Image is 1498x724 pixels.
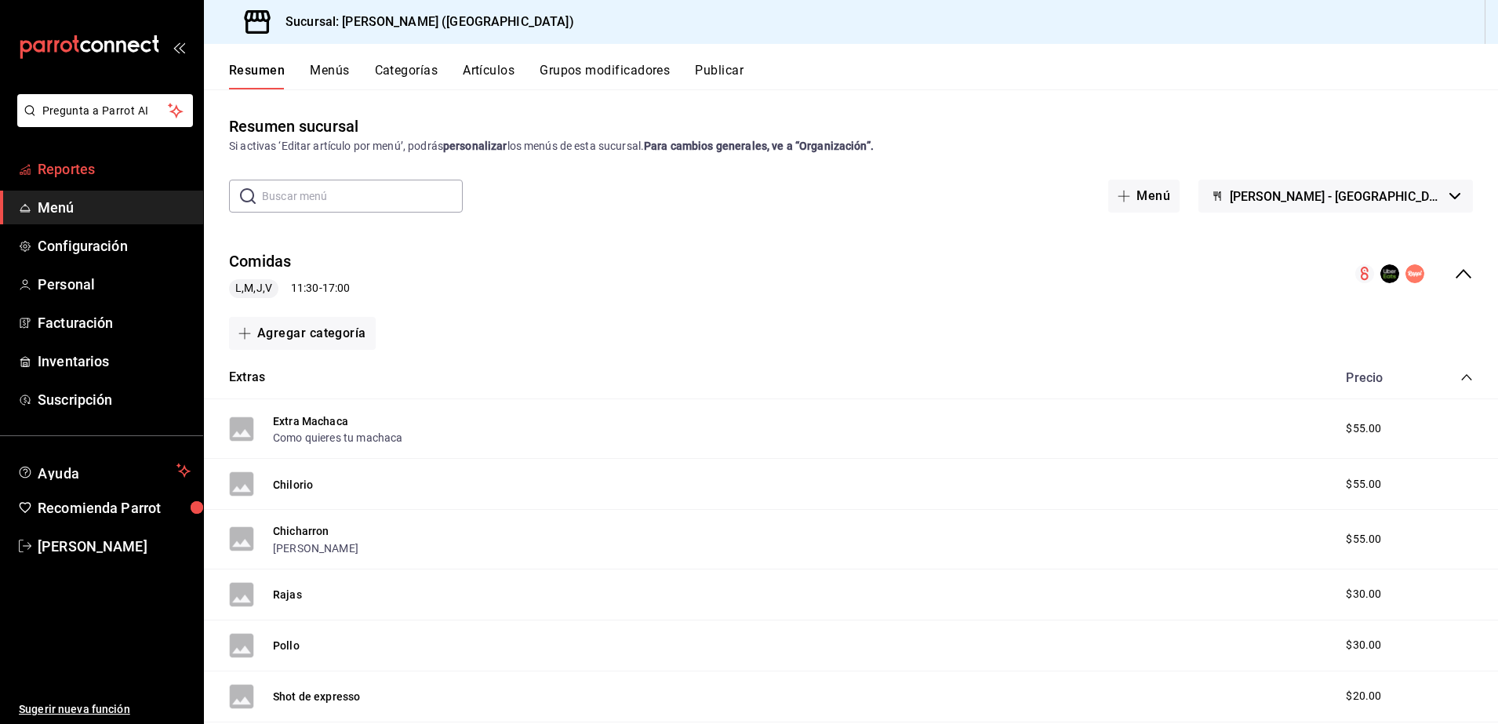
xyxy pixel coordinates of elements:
button: Pregunta a Parrot AI [17,94,193,127]
h3: Sucursal: [PERSON_NAME] ([GEOGRAPHIC_DATA]) [273,13,574,31]
div: collapse-menu-row [204,238,1498,311]
button: open_drawer_menu [173,41,185,53]
span: $20.00 [1346,688,1381,704]
span: Ayuda [38,461,170,480]
span: $30.00 [1346,586,1381,602]
span: [PERSON_NAME] [38,536,191,557]
div: Resumen sucursal [229,115,358,138]
button: Menús [310,63,349,89]
button: Agregar categoría [229,317,376,350]
div: Si activas ‘Editar artículo por menú’, podrás los menús de esta sucursal. [229,138,1473,155]
button: Artículos [463,63,514,89]
button: Comidas [229,250,292,273]
span: $55.00 [1346,476,1381,493]
button: [PERSON_NAME] [273,540,358,556]
button: collapse-category-row [1460,371,1473,384]
strong: personalizar [443,140,507,152]
span: Facturación [38,312,191,333]
span: Personal [38,274,191,295]
button: Como quieres tu machaca [273,430,402,446]
div: Precio [1330,370,1431,385]
strong: Para cambios generales, ve a “Organización”. [644,140,874,152]
button: Resumen [229,63,285,89]
span: $55.00 [1346,531,1381,548]
button: Pollo [273,638,300,653]
span: [PERSON_NAME] - [GEOGRAPHIC_DATA] [1230,189,1443,204]
span: Pregunta a Parrot AI [42,103,169,119]
div: navigation tabs [229,63,1498,89]
span: Configuración [38,235,191,256]
a: Pregunta a Parrot AI [11,114,193,130]
button: Shot de expresso [273,689,360,704]
button: [PERSON_NAME] - [GEOGRAPHIC_DATA] [1198,180,1473,213]
button: Publicar [695,63,744,89]
span: $30.00 [1346,637,1381,653]
span: $55.00 [1346,420,1381,437]
input: Buscar menú [262,180,463,212]
button: Extras [229,369,265,387]
span: Inventarios [38,351,191,372]
span: Suscripción [38,389,191,410]
button: Grupos modificadores [540,63,670,89]
span: Menú [38,197,191,218]
button: Chicharron [273,523,329,539]
button: Rajas [273,587,302,602]
span: Sugerir nueva función [19,701,191,718]
span: Reportes [38,158,191,180]
button: Menú [1108,180,1180,213]
span: Recomienda Parrot [38,497,191,518]
div: 11:30 - 17:00 [229,279,350,298]
button: Extra Machaca [273,413,348,429]
button: Chilorio [273,477,313,493]
button: Categorías [375,63,438,89]
span: L,M,J,V [229,280,278,297]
